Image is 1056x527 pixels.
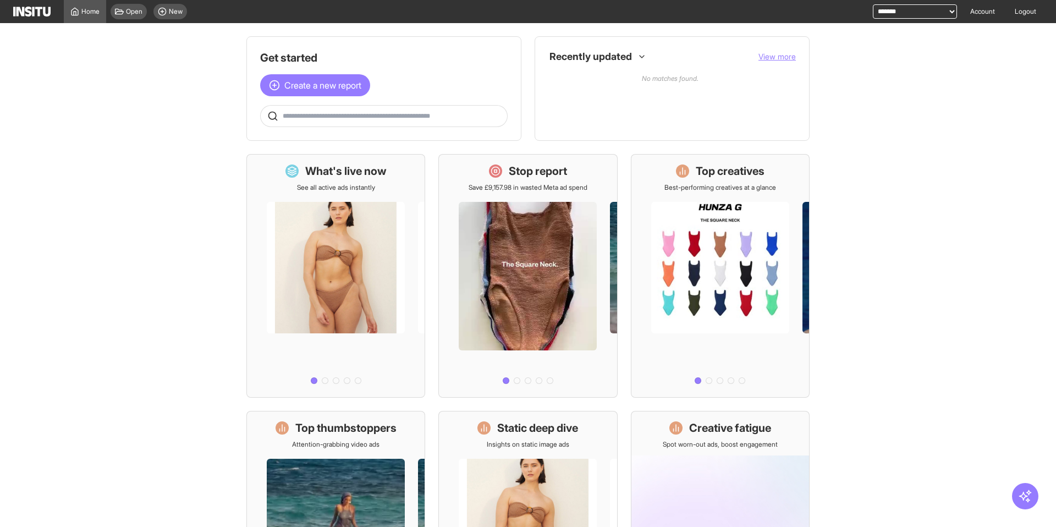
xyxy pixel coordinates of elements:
[758,51,796,62] button: View more
[297,183,375,192] p: See all active ads instantly
[126,7,142,16] span: Open
[631,154,810,398] a: Top creativesBest-performing creatives at a glance
[548,68,791,109] p: No matches found.
[246,154,425,398] a: What's live nowSee all active ads instantly
[305,163,387,179] h1: What's live now
[497,420,578,436] h1: Static deep dive
[260,50,508,65] h1: Get started
[438,154,617,398] a: Stop reportSave £9,157.98 in wasted Meta ad spend
[509,163,567,179] h1: Stop report
[696,163,765,179] h1: Top creatives
[292,440,380,449] p: Attention-grabbing video ads
[260,74,370,96] button: Create a new report
[284,79,361,92] span: Create a new report
[487,440,569,449] p: Insights on static image ads
[81,7,100,16] span: Home
[469,183,587,192] p: Save £9,157.98 in wasted Meta ad spend
[13,7,51,17] img: Logo
[169,7,183,16] span: New
[664,183,776,192] p: Best-performing creatives at a glance
[758,52,796,61] span: View more
[295,420,397,436] h1: Top thumbstoppers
